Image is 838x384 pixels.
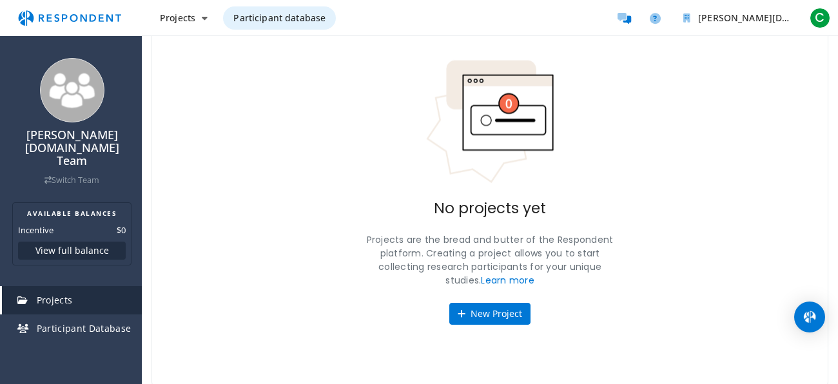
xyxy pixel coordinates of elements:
[18,208,126,218] h2: AVAILABLE BALANCES
[44,175,99,186] a: Switch Team
[18,224,54,236] dt: Incentive
[481,274,534,287] a: Learn more
[12,202,132,265] section: Balance summary
[10,6,129,30] img: respondent-logo.png
[37,322,132,334] span: Participant Database
[449,303,531,325] button: New Project
[807,6,833,30] button: C
[18,242,126,260] button: View full balance
[117,224,126,236] dd: $0
[37,350,81,363] span: Messages
[642,5,668,31] a: Help and support
[37,294,73,306] span: Projects
[160,12,195,24] span: Projects
[425,59,554,184] img: No projects indicator
[150,6,218,30] button: Projects
[223,6,336,30] a: Participant database
[794,302,825,332] div: Open Intercom Messenger
[434,200,546,218] h2: No projects yet
[673,6,802,30] button: lee.org Team
[8,129,135,167] h4: [PERSON_NAME][DOMAIN_NAME] Team
[611,5,637,31] a: Message participants
[810,8,830,28] span: C
[233,12,326,24] span: Participant database
[361,233,619,287] p: Projects are the bread and butter of the Respondent platform. Creating a project allows you to st...
[40,58,104,122] img: team_avatar_256.png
